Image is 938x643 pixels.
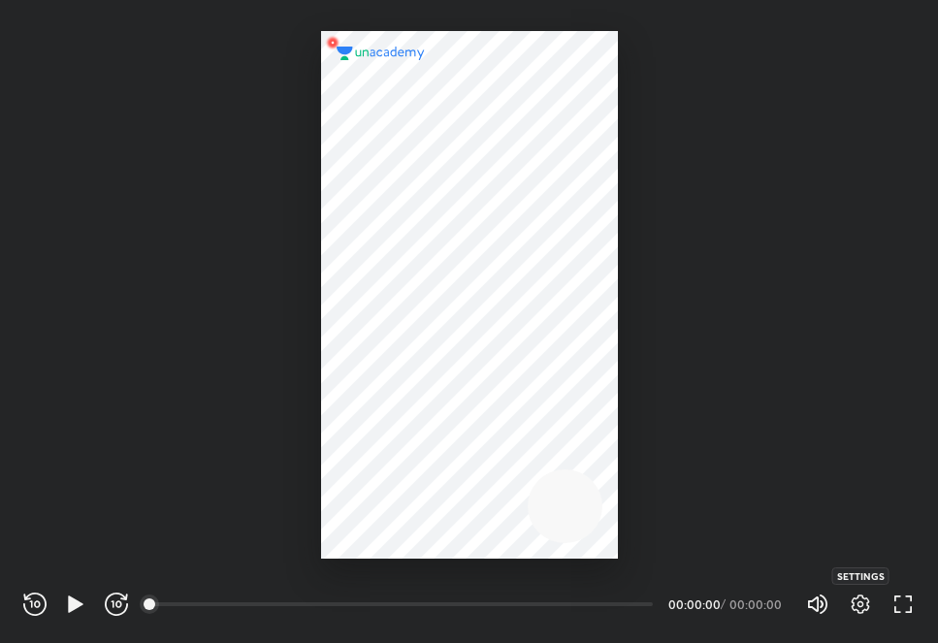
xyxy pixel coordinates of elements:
img: logo.2a7e12a2.svg [337,47,426,60]
div: Settings [832,567,889,585]
div: / [721,598,726,610]
div: 00:00:00 [729,598,783,610]
img: wMgqJGBwKWe8AAAAABJRU5ErkJggg== [321,31,344,54]
div: 00:00:00 [668,598,717,610]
